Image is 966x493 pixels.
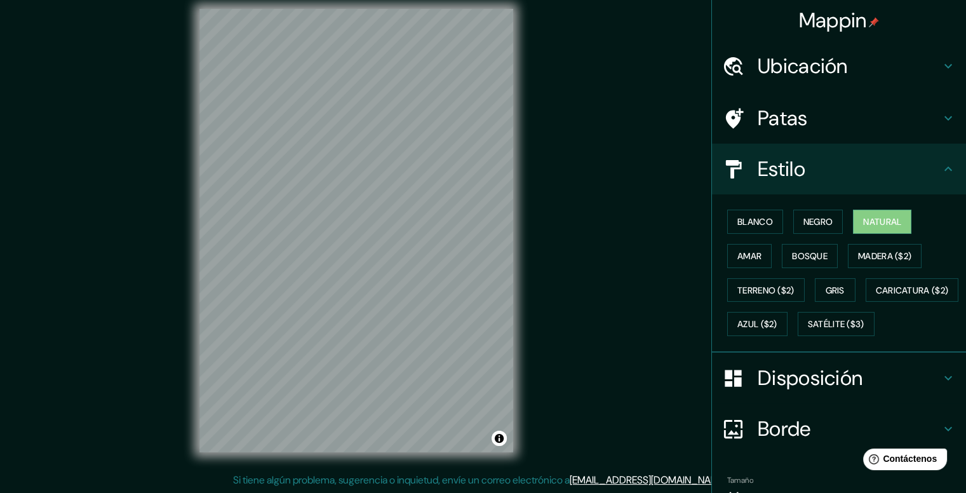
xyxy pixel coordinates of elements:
[782,244,838,268] button: Bosque
[826,285,845,296] font: Gris
[815,278,855,302] button: Gris
[492,431,507,446] button: Activar o desactivar atribución
[727,278,805,302] button: Terreno ($2)
[233,473,570,487] font: Si tiene algún problema, sugerencia o inquietud, envíe un correo electrónico a
[758,53,848,79] font: Ubicación
[712,144,966,194] div: Estilo
[712,93,966,144] div: Patas
[808,319,864,330] font: Satélite ($3)
[758,156,805,182] font: Estilo
[570,473,727,487] a: [EMAIL_ADDRESS][DOMAIN_NAME]
[712,353,966,403] div: Disposición
[869,17,879,27] img: pin-icon.png
[876,285,949,296] font: Caricatura ($2)
[737,250,761,262] font: Amar
[758,105,808,132] font: Patas
[737,319,777,330] font: Azul ($2)
[803,216,833,227] font: Negro
[737,285,795,296] font: Terreno ($2)
[727,210,783,234] button: Blanco
[793,210,843,234] button: Negro
[799,7,867,34] font: Mappin
[199,9,513,452] canvas: Mapa
[712,41,966,91] div: Ubicación
[727,475,753,485] font: Tamaño
[727,244,772,268] button: Amar
[858,250,911,262] font: Madera ($2)
[848,244,922,268] button: Madera ($2)
[798,312,875,336] button: Satélite ($3)
[758,415,811,442] font: Borde
[853,443,952,479] iframe: Lanzador de widgets de ayuda
[712,403,966,454] div: Borde
[792,250,828,262] font: Bosque
[863,216,901,227] font: Natural
[737,216,773,227] font: Blanco
[758,365,862,391] font: Disposición
[866,278,959,302] button: Caricatura ($2)
[853,210,911,234] button: Natural
[727,312,788,336] button: Azul ($2)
